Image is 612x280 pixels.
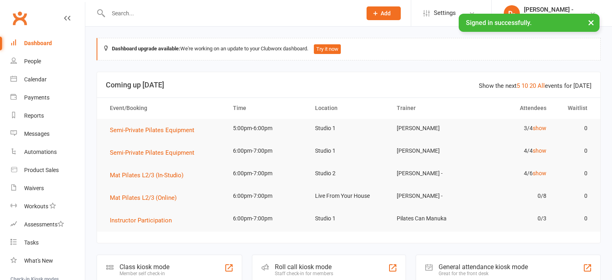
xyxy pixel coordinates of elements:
[389,119,472,138] td: [PERSON_NAME]
[110,125,200,135] button: Semi-Private Pilates Equipment
[110,193,182,203] button: Mat Pilates L2/3 (Online)
[439,271,528,276] div: Great for the front desk
[308,141,390,160] td: Studio 1
[110,127,194,134] span: Semi-Private Pilates Equipment
[434,4,456,22] span: Settings
[24,131,49,137] div: Messages
[10,107,85,125] a: Reports
[389,164,472,183] td: [PERSON_NAME] -
[472,187,554,205] td: 0/8
[381,10,391,17] span: Add
[308,119,390,138] td: Studio 1
[554,98,595,118] th: Waitlist
[554,141,595,160] td: 0
[24,40,52,46] div: Dashboard
[524,13,574,21] div: Pilates Can Manuka
[97,38,601,60] div: We're working on an update to your Clubworx dashboard.
[530,82,536,89] a: 20
[10,34,85,52] a: Dashboard
[103,98,226,118] th: Event/Booking
[10,161,85,179] a: Product Sales
[554,119,595,138] td: 0
[24,76,47,83] div: Calendar
[226,98,308,118] th: Time
[314,44,341,54] button: Try it now
[226,119,308,138] td: 5:00pm-6:00pm
[584,14,598,31] button: ×
[24,167,59,173] div: Product Sales
[24,203,48,209] div: Workouts
[10,252,85,270] a: What's New
[226,141,308,160] td: 6:00pm-7:00pm
[367,6,401,20] button: Add
[10,52,85,71] a: People
[24,221,64,228] div: Assessments
[308,209,390,228] td: Studio 1
[521,82,528,89] a: 10
[389,209,472,228] td: Pilates Can Manuka
[110,217,172,224] span: Instructor Participation
[24,239,39,246] div: Tasks
[308,164,390,183] td: Studio 2
[110,170,189,180] button: Mat Pilates L2/3 (In-Studio)
[24,185,44,191] div: Waivers
[10,89,85,107] a: Payments
[472,141,554,160] td: 4/4
[10,125,85,143] a: Messages
[517,82,520,89] a: 5
[538,82,545,89] a: All
[120,271,169,276] div: Member self check-in
[10,216,85,234] a: Assessments
[504,5,520,21] div: D-
[24,112,44,119] div: Reports
[120,263,169,271] div: Class kiosk mode
[554,187,595,205] td: 0
[479,81,591,91] div: Show the next events for [DATE]
[226,187,308,205] td: 6:00pm-7:00pm
[275,271,333,276] div: Staff check-in for members
[439,263,528,271] div: General attendance kiosk mode
[472,164,554,183] td: 4/6
[472,119,554,138] td: 3/4
[112,46,180,52] strong: Dashboard upgrade available:
[24,257,53,264] div: What's New
[308,98,390,118] th: Location
[472,98,554,118] th: Attendees
[533,125,546,131] a: show
[389,187,472,205] td: [PERSON_NAME] -
[10,234,85,252] a: Tasks
[472,209,554,228] td: 0/3
[110,172,183,179] span: Mat Pilates L2/3 (In-Studio)
[10,179,85,197] a: Waivers
[533,170,546,176] a: show
[226,164,308,183] td: 6:00pm-7:00pm
[110,194,177,201] span: Mat Pilates L2/3 (Online)
[554,164,595,183] td: 0
[106,8,356,19] input: Search...
[308,187,390,205] td: Live From Your House
[10,143,85,161] a: Automations
[466,19,532,27] span: Signed in successfully.
[24,94,49,101] div: Payments
[106,81,591,89] h3: Coming up [DATE]
[554,209,595,228] td: 0
[389,141,472,160] td: [PERSON_NAME]
[10,197,85,216] a: Workouts
[10,8,30,28] a: Clubworx
[275,263,333,271] div: Roll call kiosk mode
[226,209,308,228] td: 6:00pm-7:00pm
[533,147,546,154] a: show
[10,71,85,89] a: Calendar
[24,149,57,155] div: Automations
[389,98,472,118] th: Trainer
[110,149,194,156] span: Semi-Private Pilates Equipment
[110,216,177,225] button: Instructor Participation
[24,58,41,64] div: People
[110,148,200,158] button: Semi-Private Pilates Equipment
[524,6,574,13] div: [PERSON_NAME] -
